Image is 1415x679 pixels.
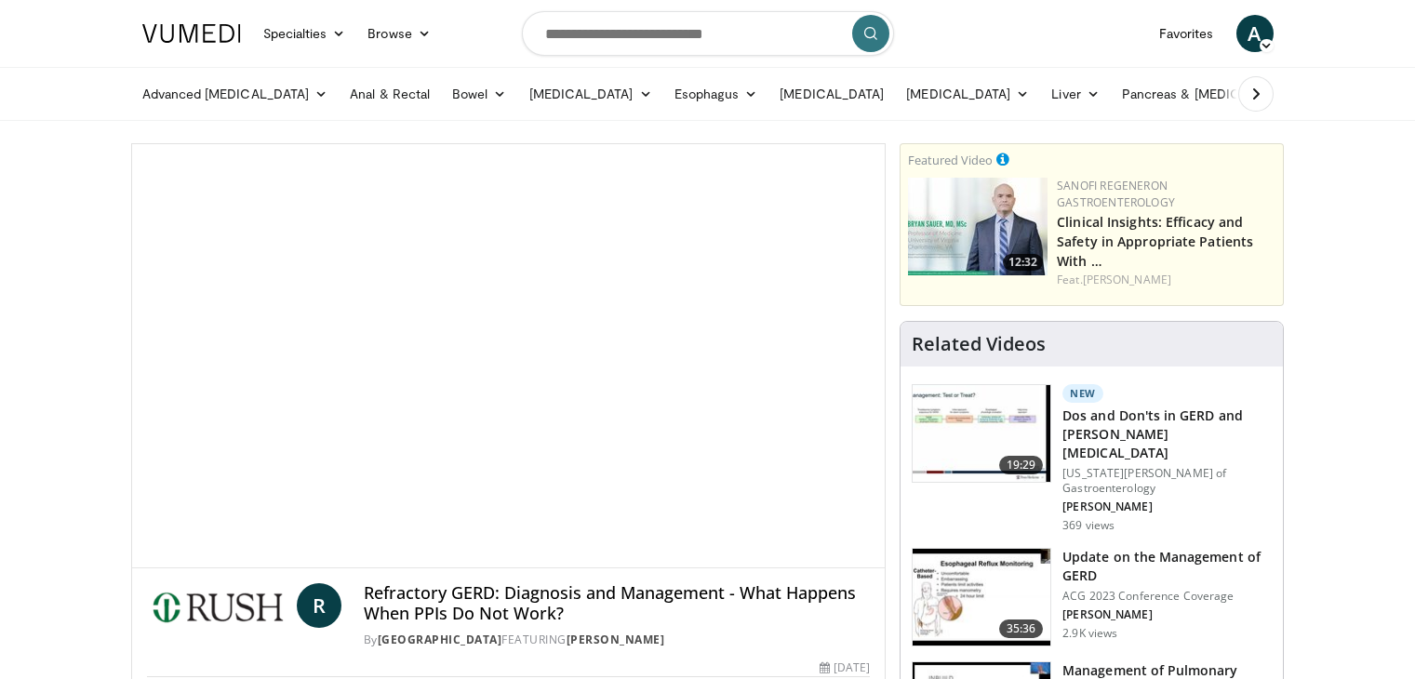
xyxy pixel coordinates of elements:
span: 19:29 [999,456,1044,474]
a: Liver [1040,75,1110,113]
a: Esophagus [663,75,769,113]
div: By FEATURING [364,632,870,648]
span: 35:36 [999,619,1044,638]
h3: Dos and Don'ts in GERD and [PERSON_NAME][MEDICAL_DATA] [1062,406,1272,462]
input: Search topics, interventions [522,11,894,56]
p: [PERSON_NAME] [1062,499,1272,514]
img: ad825f27-dfd2-41f6-b222-fbc2511984fc.150x105_q85_crop-smart_upscale.jpg [913,549,1050,646]
a: Sanofi Regeneron Gastroenterology [1057,178,1175,210]
a: Specialties [252,15,357,52]
a: 12:32 [908,178,1048,275]
img: VuMedi Logo [142,24,241,43]
a: Advanced [MEDICAL_DATA] [131,75,340,113]
p: [US_STATE][PERSON_NAME] of Gastroenterology [1062,466,1272,496]
p: 2.9K views [1062,626,1117,641]
small: Featured Video [908,152,993,168]
a: [GEOGRAPHIC_DATA] [378,632,502,647]
img: Rush University Medical Center [147,583,289,628]
p: ACG 2023 Conference Coverage [1062,589,1272,604]
a: [PERSON_NAME] [567,632,665,647]
div: Feat. [1057,272,1275,288]
h4: Related Videos [912,333,1046,355]
p: [PERSON_NAME] [1062,607,1272,622]
a: [MEDICAL_DATA] [768,75,895,113]
img: f50e71c0-081a-4360-bbe0-1cd57b33a2d4.150x105_q85_crop-smart_upscale.jpg [913,385,1050,482]
a: Bowel [441,75,517,113]
span: 12:32 [1003,254,1043,271]
p: 369 views [1062,518,1115,533]
a: 19:29 New Dos and Don'ts in GERD and [PERSON_NAME][MEDICAL_DATA] [US_STATE][PERSON_NAME] of Gastr... [912,384,1272,533]
a: Favorites [1148,15,1225,52]
a: A [1236,15,1274,52]
a: Clinical Insights: Efficacy and Safety in Appropriate Patients With … [1057,213,1253,270]
img: bf9ce42c-6823-4735-9d6f-bc9dbebbcf2c.png.150x105_q85_crop-smart_upscale.jpg [908,178,1048,275]
a: Anal & Rectal [339,75,441,113]
a: [MEDICAL_DATA] [518,75,663,113]
h3: Update on the Management of GERD [1062,548,1272,585]
p: New [1062,384,1103,403]
a: [MEDICAL_DATA] [895,75,1040,113]
div: [DATE] [820,659,870,676]
a: R [297,583,341,628]
a: [PERSON_NAME] [1083,272,1171,287]
a: Pancreas & [MEDICAL_DATA] [1111,75,1328,113]
a: Browse [356,15,442,52]
video-js: Video Player [132,144,886,568]
h4: Refractory GERD: Diagnosis and Management - What Happens When PPIs Do Not Work? [364,583,870,623]
a: 35:36 Update on the Management of GERD ACG 2023 Conference Coverage [PERSON_NAME] 2.9K views [912,548,1272,646]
